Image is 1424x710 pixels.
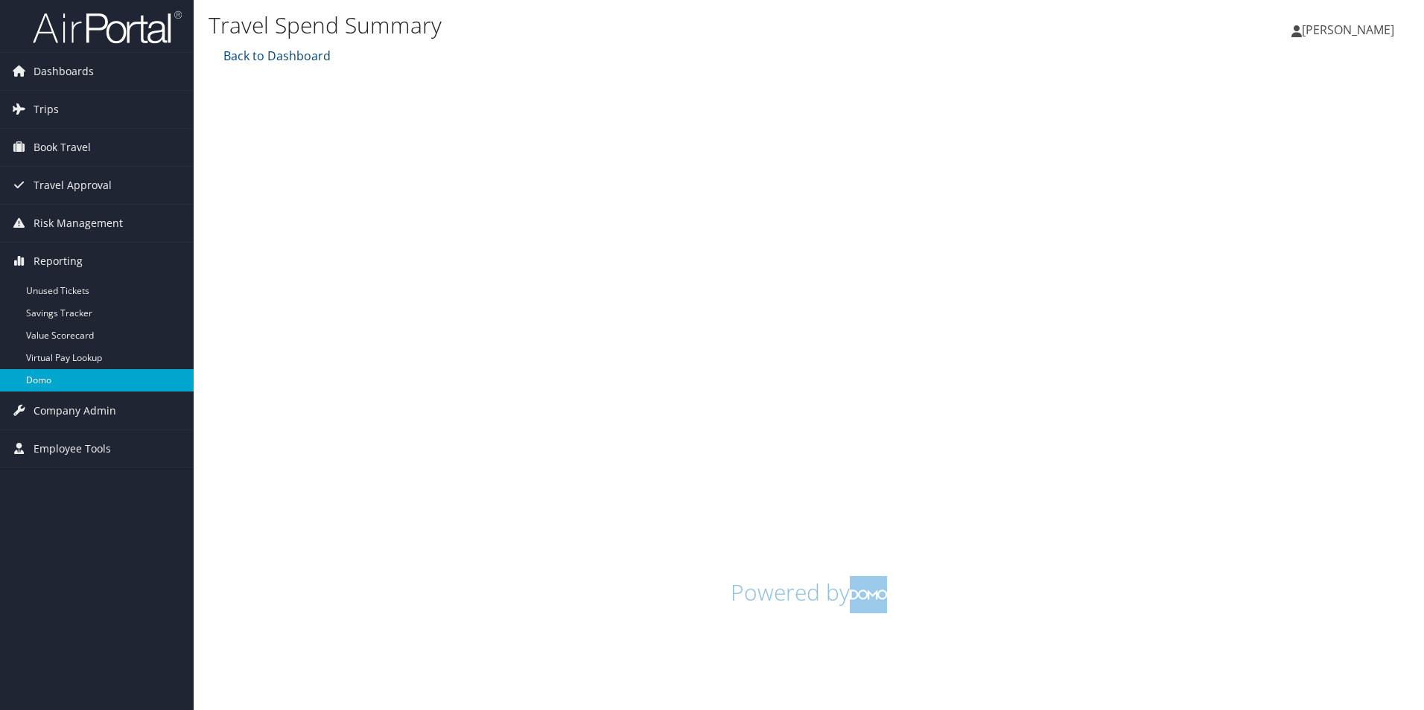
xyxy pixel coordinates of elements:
[34,205,123,242] span: Risk Management
[34,91,59,128] span: Trips
[34,53,94,90] span: Dashboards
[34,243,83,280] span: Reporting
[34,430,111,467] span: Employee Tools
[33,10,182,45] img: airportal-logo.png
[850,576,887,613] img: domo-logo.png
[34,167,112,204] span: Travel Approval
[1302,22,1394,38] span: [PERSON_NAME]
[209,10,1009,41] h1: Travel Spend Summary
[34,392,116,429] span: Company Admin
[220,48,331,64] a: Back to Dashboard
[1291,7,1409,52] a: [PERSON_NAME]
[34,129,91,166] span: Book Travel
[220,576,1398,613] h1: Powered by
